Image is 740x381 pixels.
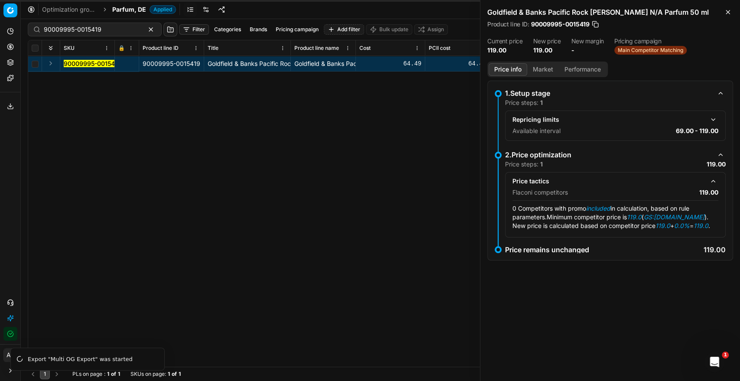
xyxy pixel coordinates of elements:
[294,59,352,68] div: Goldfield & Banks Pacific Rock [PERSON_NAME] N/A Parfum 50 ml
[571,46,604,55] dd: -
[44,25,139,34] input: Search by SKU or title
[676,127,718,135] p: 69.00 - 119.00
[644,213,704,221] em: GS:[DOMAIN_NAME]
[211,24,244,35] button: Categories
[143,45,179,52] span: Product line ID
[614,38,687,44] dt: Pricing campaign
[294,45,339,52] span: Product line name
[118,371,120,378] strong: 1
[704,352,725,372] iframe: Intercom live chat
[172,371,177,378] strong: of
[366,24,412,35] button: Bulk update
[52,369,62,379] button: Go to next page
[64,59,121,68] button: 90009995-0015419
[28,369,38,379] button: Go to previous page
[46,58,56,68] button: Expand
[324,24,364,35] button: Add filter
[150,5,176,14] span: Applied
[505,88,712,98] div: 1.Setup stage
[505,98,543,107] p: Price steps:
[512,127,561,135] p: Available interval
[208,60,398,67] span: Goldfield & Banks Pacific Rock [PERSON_NAME] N/A Parfum 50 ml
[28,355,154,364] div: Export "Multi OG Export" was started
[487,46,522,55] dd: 119.00
[42,5,98,14] a: Optimization groups
[4,348,17,361] span: AB
[533,38,561,44] dt: New price
[429,45,450,52] span: PCII cost
[72,371,102,378] span: PLs on page
[272,24,322,35] button: Pricing campaign
[540,160,543,168] strong: 1
[614,46,687,55] span: Main Competitor Matching
[359,45,371,52] span: Cost
[208,45,218,52] span: Title
[527,63,559,76] button: Market
[699,188,718,197] p: 119.00
[487,38,522,44] dt: Current price
[512,115,704,124] div: Repricing limits
[3,348,17,362] button: AB
[722,352,729,358] span: 1
[505,160,543,169] p: Price steps:
[179,24,209,35] button: Filter
[505,246,589,253] p: Price remains unchanged
[246,24,271,35] button: Brands
[179,371,181,378] strong: 1
[112,5,176,14] span: Parfum, DEApplied
[429,59,486,68] div: 64.49
[704,246,726,253] p: 119.00
[130,371,166,378] span: SKUs on page :
[674,222,690,229] em: 0.0%
[489,63,527,76] button: Price info
[487,21,529,27] span: Product line ID :
[40,369,50,379] button: 1
[512,213,710,229] span: Minimum competitor price is ( ). New price is calculated based on competitor price + = .
[586,205,610,212] em: included
[143,59,200,68] div: 90009995-0015419
[111,371,116,378] strong: of
[64,60,121,67] mark: 90009995-0015419
[168,371,170,378] strong: 1
[72,371,120,378] div: :
[414,24,448,35] button: Assign
[571,38,604,44] dt: New margin
[28,369,62,379] nav: pagination
[694,222,708,229] em: 119.0
[42,5,176,14] nav: breadcrumb
[531,20,589,29] span: 90009995-0015419
[512,177,704,186] div: Price tactics
[112,5,146,14] span: Parfum, DE
[533,46,561,55] dd: 119.00
[512,205,689,221] span: 0 Competitors with promo in calculation, based on rule parameters.
[487,7,733,17] h2: Goldfield & Banks Pacific Rock [PERSON_NAME] N/A Parfum 50 ml
[505,150,712,160] div: 2.Price optimization
[107,371,109,378] strong: 1
[559,63,606,76] button: Performance
[707,160,726,169] p: 119.00
[118,45,125,52] span: 🔒
[512,188,568,197] p: Flaconi competitors
[359,59,421,68] div: 64.49
[64,45,75,52] span: SKU
[627,213,642,221] em: 119.0
[540,99,543,106] strong: 1
[655,222,670,229] em: 119.0
[46,43,56,53] button: Expand all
